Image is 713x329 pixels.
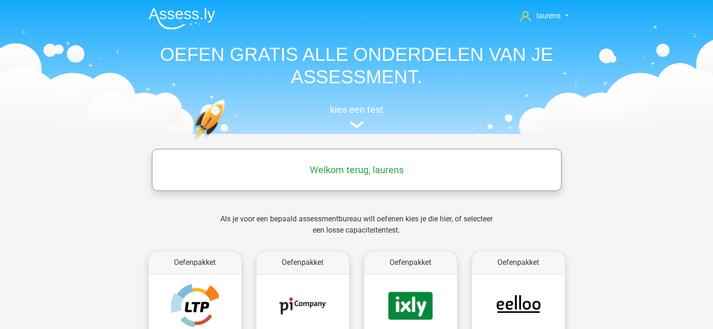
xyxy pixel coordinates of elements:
h1: OEFEN GRATIS ALLE ONDERDELEN VAN JE ASSESSMENT. [141,43,572,88]
a: kies een test [141,104,572,129]
img: assessment [350,121,364,128]
h5: kies een test [141,104,572,115]
img: oefenen [193,99,262,184]
h5: Welkom terug, laurens [157,164,557,175]
a: laurens [517,10,572,22]
div: Als je voor een bepaald assessmentbureau wilt oefenen kies je die hier, of selecteer een losse ca... [213,213,500,247]
span: laurens [536,11,561,20]
img: Assessly [149,7,215,29]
